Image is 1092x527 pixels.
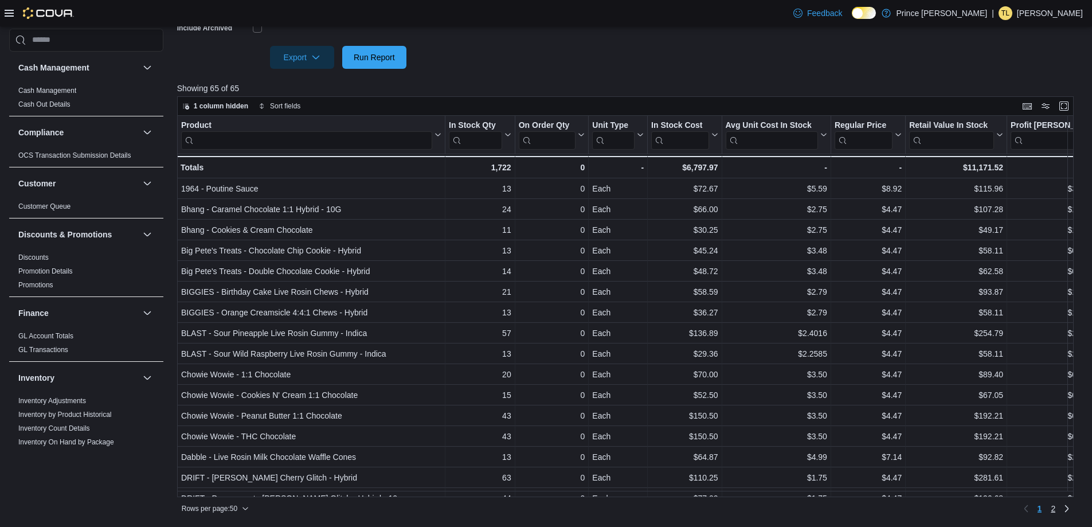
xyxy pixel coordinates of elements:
[18,267,73,276] span: Promotion Details
[592,120,635,131] div: Unit Type
[449,409,511,423] div: 43
[9,329,163,361] div: Finance
[9,84,163,116] div: Cash Management
[651,471,718,485] div: $110.25
[651,306,718,319] div: $36.27
[449,264,511,278] div: 14
[651,388,718,402] div: $52.50
[449,491,511,505] div: 44
[725,120,817,131] div: Avg Unit Cost In Stock
[835,202,902,216] div: $4.47
[725,306,827,319] div: $2.79
[181,120,441,150] button: Product
[909,202,1003,216] div: $107.28
[835,430,902,443] div: $4.47
[592,223,644,237] div: Each
[651,120,718,150] button: In Stock Cost
[181,347,441,361] div: BLAST - Sour Wild Raspberry Live Rosin Gummy - Indica
[1011,264,1087,278] div: $0.99
[835,223,902,237] div: $4.47
[592,388,644,402] div: Each
[18,127,138,138] button: Compliance
[835,347,902,361] div: $4.47
[651,244,718,257] div: $45.24
[651,491,718,505] div: $77.00
[909,430,1003,443] div: $192.21
[651,223,718,237] div: $30.25
[651,326,718,340] div: $136.89
[835,491,902,505] div: $4.47
[449,326,511,340] div: 57
[725,430,827,443] div: $3.50
[270,102,300,111] span: Sort fields
[651,285,718,299] div: $58.59
[178,99,253,113] button: 1 column hidden
[18,372,138,384] button: Inventory
[18,307,138,319] button: Finance
[1057,99,1071,113] button: Enter fullscreen
[449,182,511,196] div: 13
[835,368,902,381] div: $4.47
[18,424,90,433] span: Inventory Count Details
[181,430,441,443] div: Chowie Wowie - THC Chocolate
[592,161,644,174] div: -
[592,202,644,216] div: Each
[18,253,49,262] span: Discounts
[518,161,585,174] div: 0
[18,178,56,189] h3: Customer
[651,450,718,464] div: $64.87
[592,244,644,257] div: Each
[18,281,53,289] a: Promotions
[518,347,585,361] div: 0
[449,202,511,216] div: 24
[725,368,827,381] div: $3.50
[592,285,644,299] div: Each
[449,120,502,131] div: In Stock Qty
[1011,120,1078,150] div: Profit Margin ($)
[651,430,718,443] div: $150.50
[651,182,718,196] div: $72.67
[651,409,718,423] div: $150.50
[18,87,76,95] a: Cash Management
[835,471,902,485] div: $4.47
[725,471,827,485] div: $1.75
[140,306,154,320] button: Finance
[181,368,441,381] div: Chowie Wowie - 1:1 Chocolate
[18,100,71,109] span: Cash Out Details
[18,178,138,189] button: Customer
[725,347,827,361] div: $2.2585
[1001,6,1009,20] span: TL
[181,161,441,174] div: Totals
[181,244,441,257] div: Big Pete's Treats - Chocolate Chip Cookie - Hybrid
[449,285,511,299] div: 21
[18,424,90,432] a: Inventory Count Details
[9,149,163,167] div: Compliance
[592,491,644,505] div: Each
[23,7,74,19] img: Cova
[194,102,248,111] span: 1 column hidden
[18,253,49,261] a: Discounts
[1011,120,1087,150] button: Profit [PERSON_NAME] ($)
[725,264,827,278] div: $3.48
[1011,161,1087,174] div: -
[449,244,511,257] div: 13
[725,120,817,150] div: Avg Unit Cost In Stock
[1017,6,1083,20] p: [PERSON_NAME]
[140,371,154,385] button: Inventory
[835,244,902,257] div: $4.47
[181,285,441,299] div: BIGGIES - Birthday Cake Live Rosin Chews - Hybrid
[1011,326,1087,340] div: $2.07
[18,229,138,240] button: Discounts & Promotions
[909,306,1003,319] div: $58.11
[342,46,406,69] button: Run Report
[177,83,1083,94] p: Showing 65 of 65
[1011,471,1087,485] div: $2.72
[725,388,827,402] div: $3.50
[18,151,131,159] a: OCS Transaction Submission Details
[177,502,253,516] button: Rows per page:50
[518,244,585,257] div: 0
[1011,347,1087,361] div: $2.21
[725,244,827,257] div: $3.48
[725,409,827,423] div: $3.50
[18,127,64,138] h3: Compliance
